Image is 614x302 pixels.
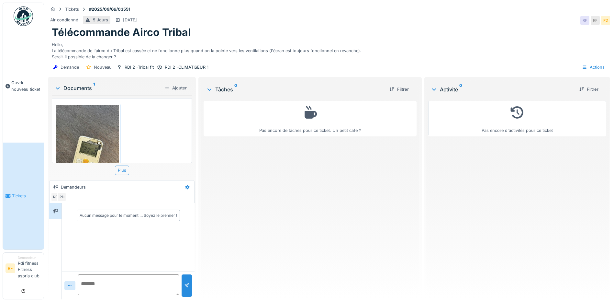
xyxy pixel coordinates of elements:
span: Tickets [12,193,41,199]
div: Nouveau [94,64,112,70]
div: Pas encore d'activités pour ce ticket [432,104,602,134]
div: Actions [579,63,608,72]
a: Ouvrir nouveau ticket [3,29,44,143]
div: Aucun message pour le moment … Soyez le premier ! [80,213,177,218]
div: [DATE] [123,17,137,23]
div: Hello, La télécommande de l'airco du Tribal est cassée et ne fonctionne plus quand on la pointe v... [52,39,606,60]
div: RDI 2 -CLIMATISEUR 1 [165,64,208,70]
div: RDI 2 -Tribal fit [125,64,154,70]
div: RF [591,16,600,25]
li: Rdi fitness Fitness aspria club [18,255,41,282]
strong: #2025/09/66/03551 [86,6,133,12]
div: Tâches [206,86,384,93]
div: Activité [431,86,574,93]
div: Demandeurs [61,184,86,190]
div: PD [601,16,610,25]
li: RF [6,263,15,273]
sup: 0 [459,86,462,93]
div: Filtrer [387,85,411,94]
div: Ajouter [162,84,189,92]
h1: Télécommande Airco Tribal [52,26,191,39]
div: Air condionné [50,17,78,23]
a: RF DemandeurRdi fitness Fitness aspria club [6,255,41,283]
div: Tickets [65,6,79,12]
sup: 0 [234,86,237,93]
div: RF [51,192,60,202]
div: PD [57,192,66,202]
div: RF [580,16,589,25]
div: Demandeur [18,255,41,260]
sup: 1 [93,84,95,92]
div: Demande [61,64,79,70]
div: Pas encore de tâches pour ce ticket. Un petit café ? [208,104,412,134]
div: Documents [54,84,162,92]
a: Tickets [3,143,44,250]
span: Ouvrir nouveau ticket [11,80,41,92]
img: yjcvyat4rejfp2bt7chjdbwvxs79 [56,105,119,189]
div: 5 Jours [93,17,108,23]
div: Plus [115,166,129,175]
img: Badge_color-CXgf-gQk.svg [14,6,33,26]
div: Filtrer [576,85,601,94]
